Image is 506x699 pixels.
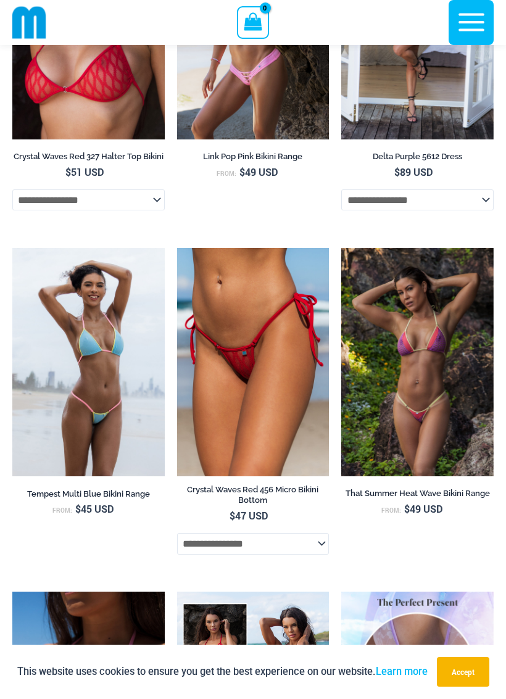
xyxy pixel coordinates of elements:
span: $ [75,502,81,515]
h2: Crystal Waves Red 327 Halter Top Bikini [12,151,165,162]
a: Learn more [376,666,428,677]
a: Tempest Multi Blue Bikini Range [12,489,165,503]
bdi: 49 USD [239,165,278,178]
a: That Summer Heat Wave Bikini Range [341,488,494,503]
span: From: [217,170,236,178]
a: Link Pop Pink Bikini Range [177,151,330,166]
bdi: 89 USD [394,165,433,178]
span: $ [404,502,410,515]
h2: That Summer Heat Wave Bikini Range [341,488,494,498]
h2: Crystal Waves Red 456 Micro Bikini Bottom [177,484,330,505]
button: Accept [437,657,489,687]
span: From: [52,507,72,515]
h2: Delta Purple 5612 Dress [341,151,494,162]
h2: Tempest Multi Blue Bikini Range [12,489,165,499]
a: View Shopping Cart, empty [237,6,268,38]
a: Crystal Waves 456 Bottom 02Crystal Waves 456 Bottom 01Crystal Waves 456 Bottom 01 [177,248,330,476]
a: Crystal Waves Red 456 Micro Bikini Bottom [177,484,330,510]
img: That Summer Heat Wave 3063 Tri Top 4303 Micro Bottom 01 [341,248,494,476]
span: $ [394,165,400,178]
span: $ [230,509,235,522]
a: Crystal Waves Red 327 Halter Top Bikini [12,151,165,166]
img: cropped mm emblem [12,6,46,39]
img: Crystal Waves 456 Bottom 02 [177,248,330,476]
bdi: 47 USD [230,509,268,522]
p: This website uses cookies to ensure you get the best experience on our website. [17,663,428,680]
span: From: [381,507,401,515]
a: Tempest Multi Blue 312 Top 456 Bottom 01Tempest Multi Blue 312 Top 456 Bottom 02Tempest Multi Blu... [12,248,165,476]
h2: Link Pop Pink Bikini Range [177,151,330,162]
span: $ [65,165,71,178]
img: Tempest Multi Blue 312 Top 456 Bottom 01 [12,248,165,476]
bdi: 49 USD [404,502,442,515]
a: That Summer Heat Wave 3063 Tri Top 4303 Micro Bottom 01That Summer Heat Wave 3063 Tri Top 4303 Mi... [341,248,494,476]
a: Delta Purple 5612 Dress [341,151,494,166]
span: $ [239,165,245,178]
bdi: 51 USD [65,165,104,178]
bdi: 45 USD [75,502,114,515]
